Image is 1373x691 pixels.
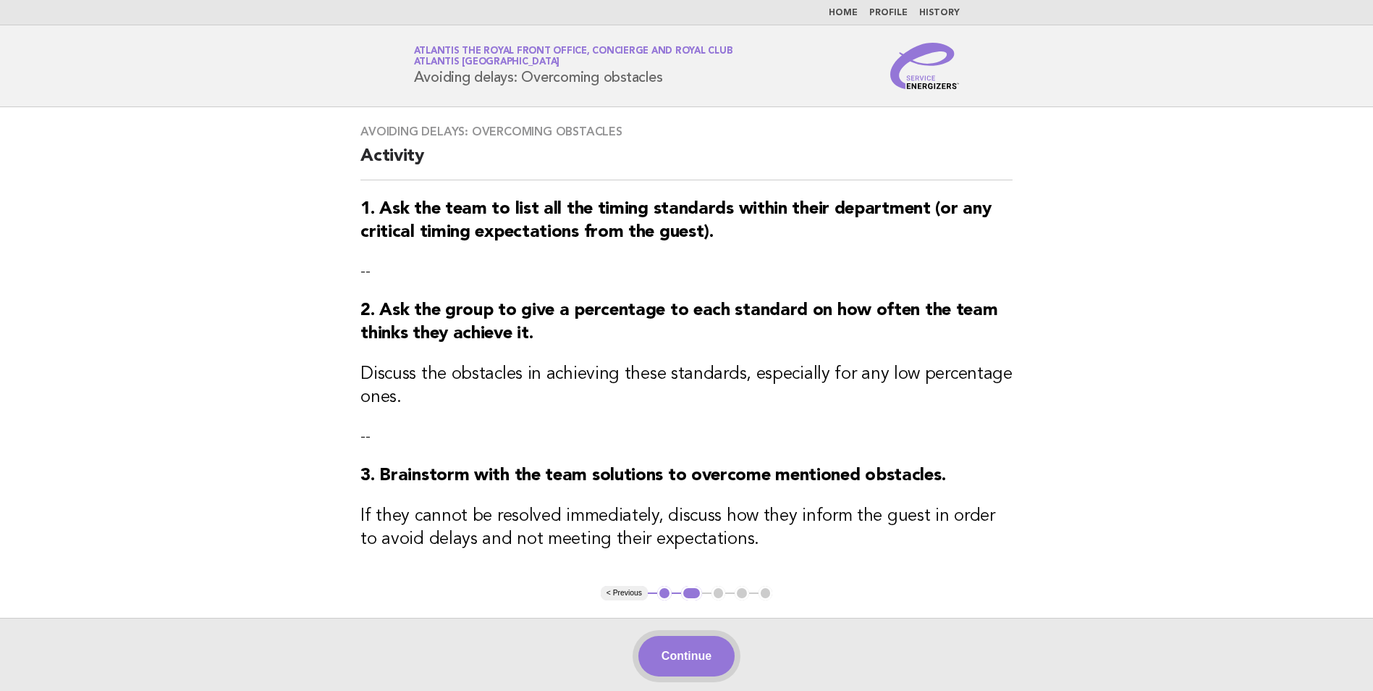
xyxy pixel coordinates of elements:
a: Profile [869,9,908,17]
h2: Activity [360,145,1013,180]
button: Continue [638,636,735,677]
a: Home [829,9,858,17]
h3: Avoiding delays: Overcoming obstacles [360,125,1013,139]
a: History [919,9,960,17]
span: Atlantis [GEOGRAPHIC_DATA] [414,58,560,67]
strong: 2. Ask the group to give a percentage to each standard on how often the team thinks they achieve it. [360,302,997,343]
img: Service Energizers [890,43,960,89]
button: < Previous [601,586,648,600]
h3: If they cannot be resolved immediately, discuss how they inform the guest in order to avoid delay... [360,505,1013,551]
p: -- [360,261,1013,282]
button: 1 [657,586,672,600]
a: Atlantis The Royal Front Office, Concierge and Royal ClubAtlantis [GEOGRAPHIC_DATA] [414,46,733,67]
strong: 3. Brainstorm with the team solutions to overcome mentioned obstacles. [360,467,945,485]
h1: Avoiding delays: Overcoming obstacles [414,47,733,85]
strong: 1. Ask the team to list all the timing standards within their department (or any critical timing ... [360,201,991,241]
button: 2 [681,586,702,600]
p: -- [360,427,1013,447]
h3: Discuss the obstacles in achieving these standards, especially for any low percentage ones. [360,363,1013,409]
